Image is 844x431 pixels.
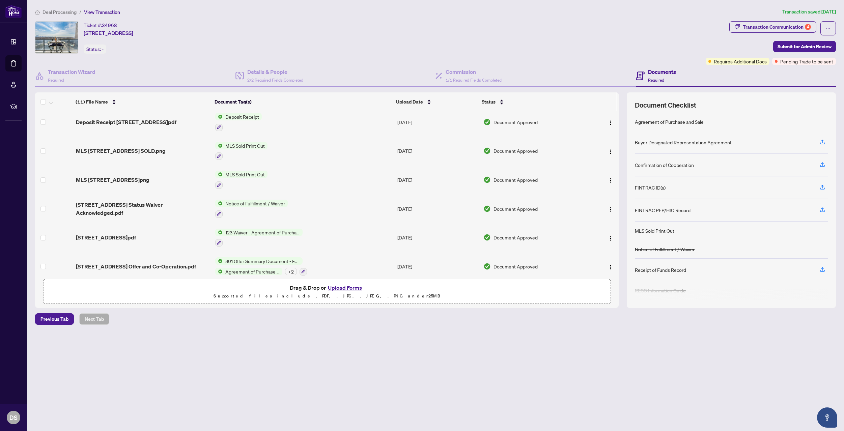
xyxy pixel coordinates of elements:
[483,205,491,212] img: Document Status
[76,176,149,184] span: MLS [STREET_ADDRESS]png
[482,98,496,106] span: Status
[326,283,364,292] button: Upload Forms
[605,203,616,214] button: Logo
[215,171,268,189] button: Status IconMLS Sold Print Out
[635,266,686,274] div: Receipt of Funds Record
[635,206,691,214] div: FINTRAC PEP/HIO Record
[247,68,303,76] h4: Details & People
[215,113,262,131] button: Status IconDeposit Receipt
[79,8,81,16] li: /
[215,229,303,247] button: Status Icon123 Waiver - Agreement of Purchase and Sale
[635,287,686,294] div: RECO Information Guide
[5,5,22,18] img: logo
[215,142,268,160] button: Status IconMLS Sold Print Out
[44,279,610,304] span: Drag & Drop orUpload FormsSupported files include .PDF, .JPG, .JPEG, .PNG under25MB
[494,147,538,154] span: Document Approved
[608,120,613,125] img: Logo
[76,118,176,126] span: Deposit Receipt [STREET_ADDRESS]pdf
[494,176,538,183] span: Document Approved
[285,268,297,275] div: + 2
[608,236,613,241] img: Logo
[483,234,491,241] img: Document Status
[215,200,223,207] img: Status Icon
[393,92,479,111] th: Upload Date
[817,407,837,428] button: Open asap
[76,201,210,217] span: [STREET_ADDRESS] Status Waiver Acknowledged.pdf
[48,292,606,300] p: Supported files include .PDF, .JPG, .JPEG, .PNG under 25 MB
[648,68,676,76] h4: Documents
[778,41,832,52] span: Submit for Admin Review
[79,313,109,325] button: Next Tab
[215,171,223,178] img: Status Icon
[494,234,538,241] span: Document Approved
[212,92,393,111] th: Document Tag(s)
[84,29,133,37] span: [STREET_ADDRESS]
[648,78,664,83] span: Required
[608,207,613,212] img: Logo
[729,21,816,33] button: Transaction Communication4
[9,413,18,422] span: DS
[84,21,117,29] div: Ticket #:
[635,246,695,253] div: Notice of Fulfillment / Waiver
[215,257,307,276] button: Status Icon801 Offer Summary Document - For use with Agreement of Purchase and SaleStatus IconAgr...
[223,171,268,178] span: MLS Sold Print Out
[494,263,538,270] span: Document Approved
[102,22,117,28] span: 34968
[396,98,423,106] span: Upload Date
[215,142,223,149] img: Status Icon
[635,227,674,234] div: MLS Sold Print Out
[635,139,732,146] div: Buyer Designated Representation Agreement
[223,113,262,120] span: Deposit Receipt
[605,232,616,243] button: Logo
[605,145,616,156] button: Logo
[782,8,836,16] article: Transaction saved [DATE]
[35,313,74,325] button: Previous Tab
[76,233,136,241] span: [STREET_ADDRESS]pdf
[805,24,811,30] div: 4
[605,261,616,272] button: Logo
[395,252,481,281] td: [DATE]
[608,149,613,154] img: Logo
[635,161,694,169] div: Confirmation of Cooperation
[483,263,491,270] img: Document Status
[48,68,95,76] h4: Transaction Wizard
[223,268,282,275] span: Agreement of Purchase and Sale
[446,78,502,83] span: 1/1 Required Fields Completed
[40,314,68,324] span: Previous Tab
[608,264,613,270] img: Logo
[73,92,212,111] th: (11) File Name
[43,9,77,15] span: Deal Processing
[215,257,223,265] img: Status Icon
[35,10,40,15] span: home
[743,22,811,32] div: Transaction Communication
[395,108,481,137] td: [DATE]
[446,68,502,76] h4: Commission
[826,26,831,31] span: ellipsis
[635,118,704,125] div: Agreement of Purchase and Sale
[35,22,78,53] img: IMG-C12039572_1.jpg
[483,118,491,126] img: Document Status
[780,58,833,65] span: Pending Trade to be sent
[223,142,268,149] span: MLS Sold Print Out
[479,92,586,111] th: Status
[773,41,836,52] button: Submit for Admin Review
[223,200,288,207] span: Notice of Fulfillment / Waiver
[605,117,616,127] button: Logo
[84,45,106,54] div: Status:
[395,165,481,194] td: [DATE]
[76,98,108,106] span: (11) File Name
[635,100,696,110] span: Document Checklist
[395,223,481,252] td: [DATE]
[223,229,303,236] span: 123 Waiver - Agreement of Purchase and Sale
[494,205,538,212] span: Document Approved
[714,58,767,65] span: Requires Additional Docs
[635,184,666,191] div: FINTRAC ID(s)
[290,283,364,292] span: Drag & Drop or
[608,178,613,183] img: Logo
[494,118,538,126] span: Document Approved
[84,9,120,15] span: View Transaction
[215,268,223,275] img: Status Icon
[215,200,288,218] button: Status IconNotice of Fulfillment / Waiver
[223,257,303,265] span: 801 Offer Summary Document - For use with Agreement of Purchase and Sale
[48,78,64,83] span: Required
